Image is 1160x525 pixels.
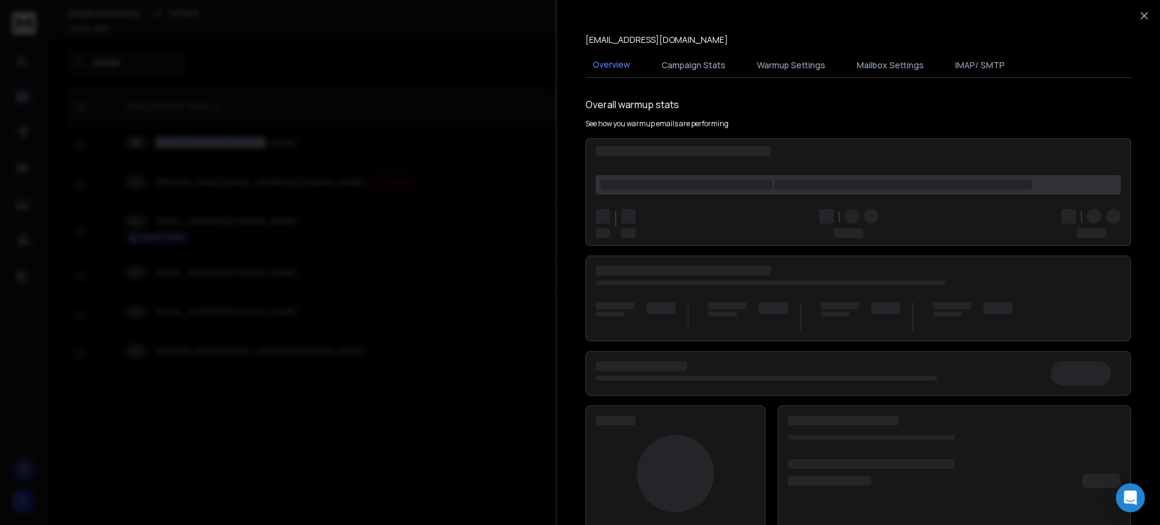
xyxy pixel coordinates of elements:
[585,34,728,46] p: [EMAIL_ADDRESS][DOMAIN_NAME]
[1116,483,1145,512] div: Open Intercom Messenger
[654,52,733,79] button: Campaign Stats
[750,52,833,79] button: Warmup Settings
[585,51,637,79] button: Overview
[585,119,729,129] p: See how you warmup emails are performing
[948,52,1012,79] button: IMAP/ SMTP
[585,97,679,112] h1: Overall warmup stats
[849,52,931,79] button: Mailbox Settings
